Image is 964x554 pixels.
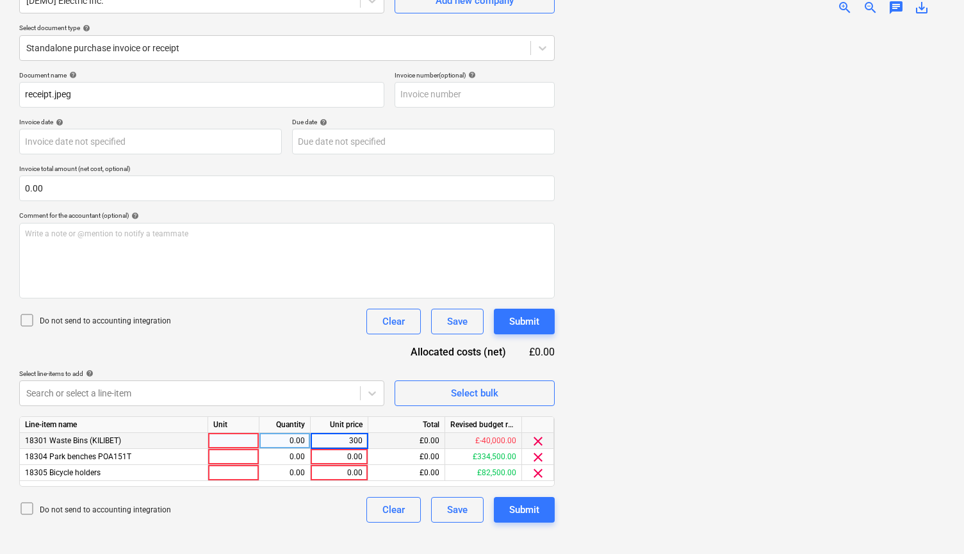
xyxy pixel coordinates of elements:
[265,465,305,481] div: 0.00
[527,345,555,359] div: £0.00
[80,24,90,32] span: help
[368,433,445,449] div: £0.00
[494,309,555,334] button: Submit
[83,370,94,377] span: help
[530,466,546,481] span: clear
[20,417,208,433] div: Line-item name
[19,370,384,378] div: Select line-items to add
[366,497,421,523] button: Clear
[445,433,522,449] div: £-40,000.00
[208,417,259,433] div: Unit
[509,313,539,330] div: Submit
[265,449,305,465] div: 0.00
[900,493,964,554] iframe: Chat Widget
[395,380,555,406] button: Select bulk
[19,165,555,175] p: Invoice total amount (net cost, optional)
[395,71,555,79] div: Invoice number (optional)
[265,433,305,449] div: 0.00
[316,465,363,481] div: 0.00
[530,434,546,449] span: clear
[19,118,282,126] div: Invoice date
[311,417,368,433] div: Unit price
[382,501,405,518] div: Clear
[67,71,77,79] span: help
[25,468,101,477] span: 18305 Bicycle holders
[447,501,468,518] div: Save
[431,497,484,523] button: Save
[368,449,445,465] div: £0.00
[382,313,405,330] div: Clear
[19,129,282,154] input: Invoice date not specified
[316,449,363,465] div: 0.00
[466,71,476,79] span: help
[317,118,327,126] span: help
[395,82,555,108] input: Invoice number
[292,118,555,126] div: Due date
[368,465,445,481] div: £0.00
[129,212,139,220] span: help
[445,417,522,433] div: Revised budget remaining
[366,309,421,334] button: Clear
[451,385,498,402] div: Select bulk
[25,436,121,445] span: 18301 Waste Bins (KILIBET)
[431,309,484,334] button: Save
[25,452,131,461] span: 18304 Park benches POA151T
[445,449,522,465] div: £334,500.00
[447,313,468,330] div: Save
[19,71,384,79] div: Document name
[40,316,171,327] p: Do not send to accounting integration
[53,118,63,126] span: help
[292,129,555,154] input: Due date not specified
[19,82,384,108] input: Document name
[494,497,555,523] button: Submit
[259,417,311,433] div: Quantity
[19,211,555,220] div: Comment for the accountant (optional)
[388,345,527,359] div: Allocated costs (net)
[19,24,555,32] div: Select document type
[530,450,546,465] span: clear
[445,465,522,481] div: £82,500.00
[40,505,171,516] p: Do not send to accounting integration
[19,175,555,201] input: Invoice total amount (net cost, optional)
[509,501,539,518] div: Submit
[368,417,445,433] div: Total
